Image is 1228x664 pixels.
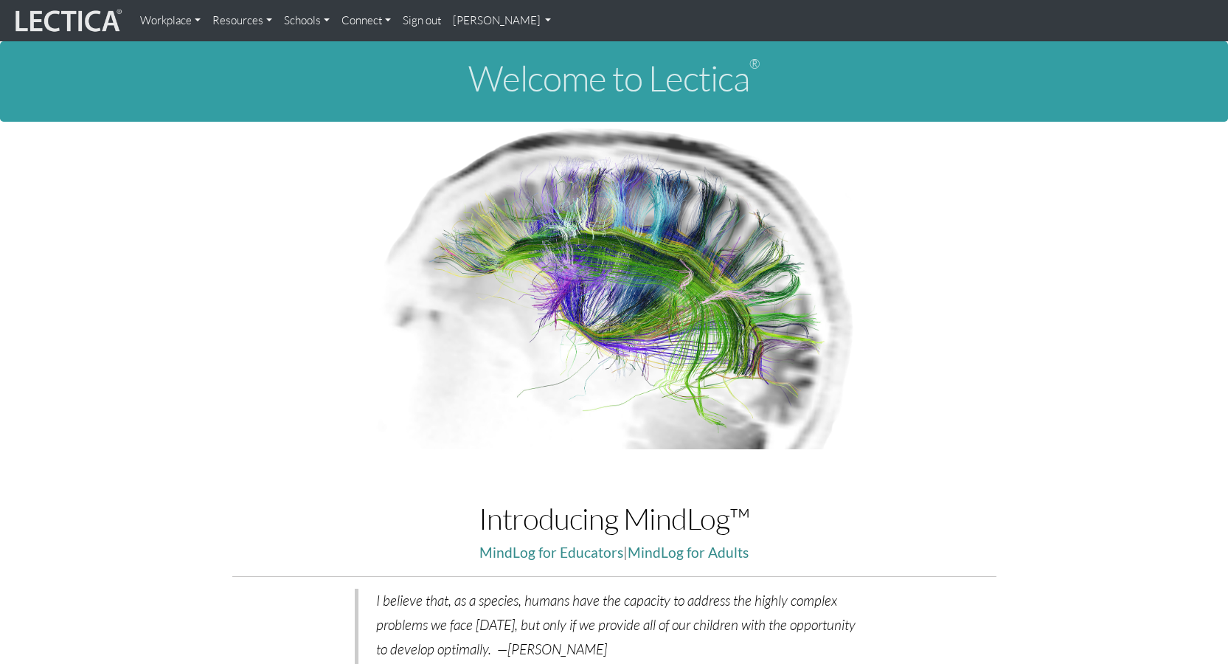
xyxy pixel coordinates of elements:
[336,6,397,35] a: Connect
[232,541,996,565] p: |
[397,6,447,35] a: Sign out
[369,122,860,449] img: Human Connectome Project Image
[376,589,856,661] p: I believe that, as a species, humans have the capacity to address the highly complex problems we ...
[479,544,623,561] a: MindLog for Educators
[232,502,996,535] h1: Introducing MindLog™
[749,55,760,72] sup: ®
[628,544,749,561] a: MindLog for Adults
[134,6,207,35] a: Workplace
[207,6,278,35] a: Resources
[447,6,558,35] a: [PERSON_NAME]
[278,6,336,35] a: Schools
[12,7,122,35] img: lecticalive
[12,59,1216,98] h1: Welcome to Lectica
